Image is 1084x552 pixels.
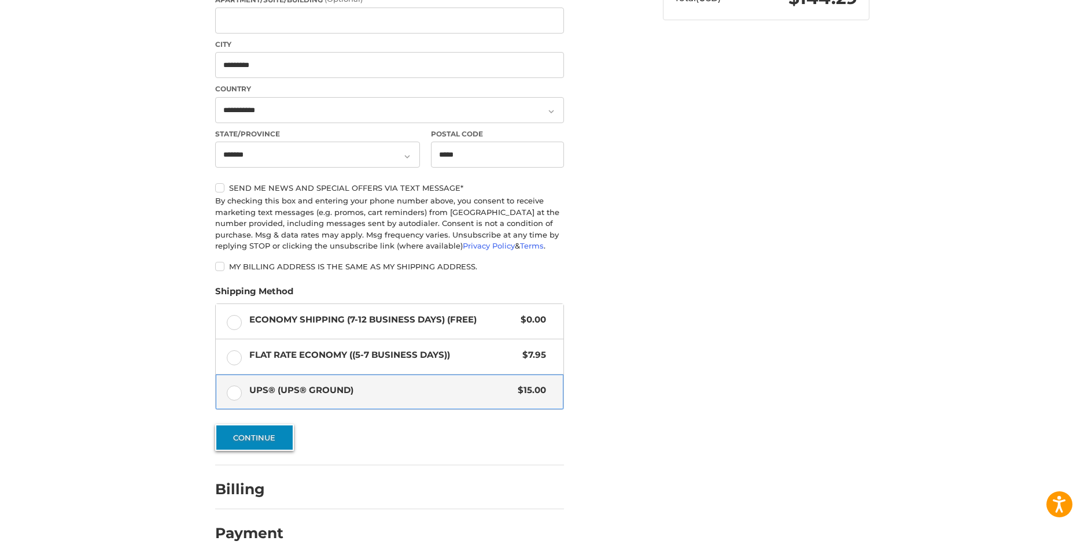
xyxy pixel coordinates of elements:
[215,262,564,271] label: My billing address is the same as my shipping address.
[515,313,547,327] span: $0.00
[215,524,283,542] h2: Payment
[512,384,547,397] span: $15.00
[215,183,564,192] label: Send me news and special offers via text message*
[431,129,564,139] label: Postal Code
[215,480,283,498] h2: Billing
[215,195,564,252] div: By checking this box and entering your phone number above, you consent to receive marketing text ...
[463,241,515,250] a: Privacy Policy
[215,285,293,303] legend: Shipping Method
[517,349,547,362] span: $7.95
[249,313,515,327] span: Economy Shipping (7-12 Business Days) (Free)
[249,384,512,397] span: UPS® (UPS® Ground)
[215,129,420,139] label: State/Province
[249,349,517,362] span: Flat Rate Economy ((5-7 Business Days))
[215,84,564,94] label: Country
[520,241,544,250] a: Terms
[215,424,294,451] button: Continue
[215,39,564,50] label: City
[989,521,1084,552] iframe: Google Customer Reviews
